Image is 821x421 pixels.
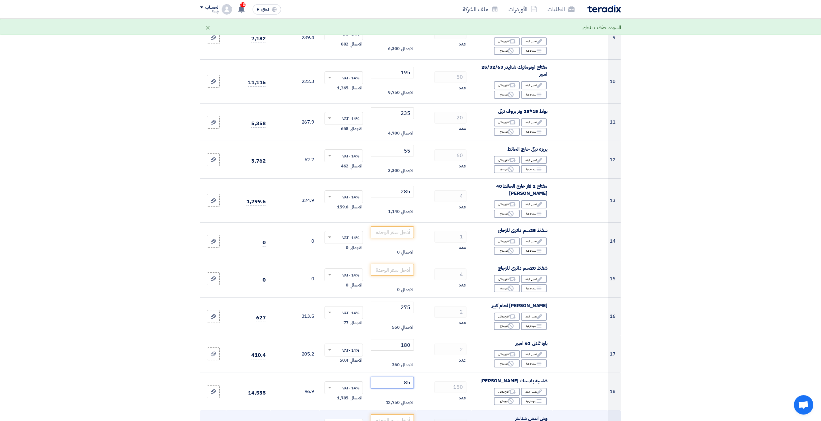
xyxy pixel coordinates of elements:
[494,81,520,89] div: اقترح بدائل
[521,313,547,321] div: تعديل البند
[521,91,547,99] div: بنود فرعية
[494,284,520,292] div: غير متاح
[386,399,400,406] span: 12,750
[371,107,414,119] input: أدخل سعر الوحدة
[337,85,349,91] span: 1,365
[459,357,466,364] span: عدد
[459,204,466,210] span: عدد
[401,89,413,96] span: الاجمالي
[401,167,413,174] span: الاجمالي
[494,37,520,45] div: اقترح بدائل
[401,286,413,293] span: الاجمالي
[350,41,362,47] span: الاجمالي
[434,306,466,318] input: RFQ_STEP1.ITEMS.2.AMOUNT_TITLE
[251,351,266,359] span: 410.4
[521,275,547,283] div: تعديل البند
[494,322,520,330] div: غير متاح
[503,2,542,17] a: الأوردرات
[521,284,547,292] div: بنود فرعية
[251,35,266,43] span: 7,182
[271,103,319,141] td: 267.9
[498,265,547,272] span: شفاط 20سم دائرى للزجاج
[340,357,349,364] span: 50.4
[521,37,547,45] div: تعديل البند
[608,335,621,373] td: 17
[371,264,414,276] input: أدخل سعر الوحدة
[583,24,621,31] div: المسوده حفظت بنجاح
[521,165,547,173] div: بنود فرعية
[521,118,547,126] div: تعديل البند
[263,239,266,247] span: 0
[325,268,363,281] ng-select: VAT
[521,156,547,164] div: تعديل البند
[325,190,363,203] ng-select: VAT
[608,373,621,410] td: 18
[350,395,362,401] span: الاجمالي
[388,167,400,174] span: 3,300
[459,282,466,288] span: عدد
[521,359,547,367] div: بنود فرعية
[256,314,266,322] span: 627
[271,141,319,179] td: 62.7
[325,381,363,394] ng-select: VAT
[325,149,363,162] ng-select: VAT
[371,339,414,351] input: أدخل سعر الوحدة
[346,245,348,251] span: 0
[248,389,265,397] span: 14,535
[397,286,400,293] span: 0
[459,85,466,91] span: عدد
[498,108,547,115] span: بواط 15*25 وتر بروف تركى
[401,45,413,52] span: الاجمالي
[350,320,362,326] span: الاجمالي
[248,79,265,87] span: 11,115
[434,190,466,202] input: RFQ_STEP1.ITEMS.2.AMOUNT_TITLE
[608,141,621,179] td: 12
[325,112,363,125] ng-select: VAT
[494,350,520,358] div: اقترح بدائل
[459,163,466,169] span: عدد
[494,247,520,255] div: غير متاح
[521,81,547,89] div: تعديل البند
[350,85,362,91] span: الاجمالي
[240,2,245,7] span: 10
[337,395,349,401] span: 1,785
[494,388,520,396] div: اقترح بدائل
[608,297,621,335] td: 16
[498,227,547,234] span: شفاط 25سم دائرى للزجاج
[341,125,349,132] span: 658
[521,47,547,55] div: بنود فرعية
[494,200,520,208] div: اقترح بدائل
[434,344,466,355] input: RFQ_STEP1.ITEMS.2.AMOUNT_TITLE
[494,210,520,218] div: غير متاح
[521,397,547,405] div: بنود فرعية
[494,237,520,246] div: اقترح بدائل
[397,249,400,256] span: 0
[542,2,580,17] a: الطلبات
[350,245,362,251] span: الاجمالي
[521,237,547,246] div: تعديل البند
[521,388,547,396] div: تعديل البند
[251,120,266,128] span: 5,358
[521,350,547,358] div: تعديل البند
[608,260,621,298] td: 15
[492,302,547,309] span: [PERSON_NAME] لحام كبير
[434,149,466,161] input: RFQ_STEP1.ITEMS.2.AMOUNT_TITLE
[251,157,266,165] span: 3,762
[459,245,466,251] span: عدد
[222,4,232,15] img: profile_test.png
[205,5,219,10] div: الحساب
[401,249,413,256] span: الاجمالي
[271,373,319,410] td: 96.9
[521,128,547,136] div: بنود فرعية
[350,125,362,132] span: الاجمالي
[371,226,414,238] input: أدخل سعر الوحدة
[392,324,400,331] span: 550
[587,5,621,13] img: Teradix logo
[350,357,362,364] span: الاجمالي
[480,377,548,384] span: شاسية بلاستك [PERSON_NAME]
[494,313,520,321] div: اقترح بدائل
[496,183,547,197] span: مفتاح 2 فاز خارج الحائط 40 [PERSON_NAME]
[434,381,466,393] input: RFQ_STEP1.ITEMS.2.AMOUNT_TITLE
[459,41,466,47] span: عدد
[494,156,520,164] div: اقترح بدائل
